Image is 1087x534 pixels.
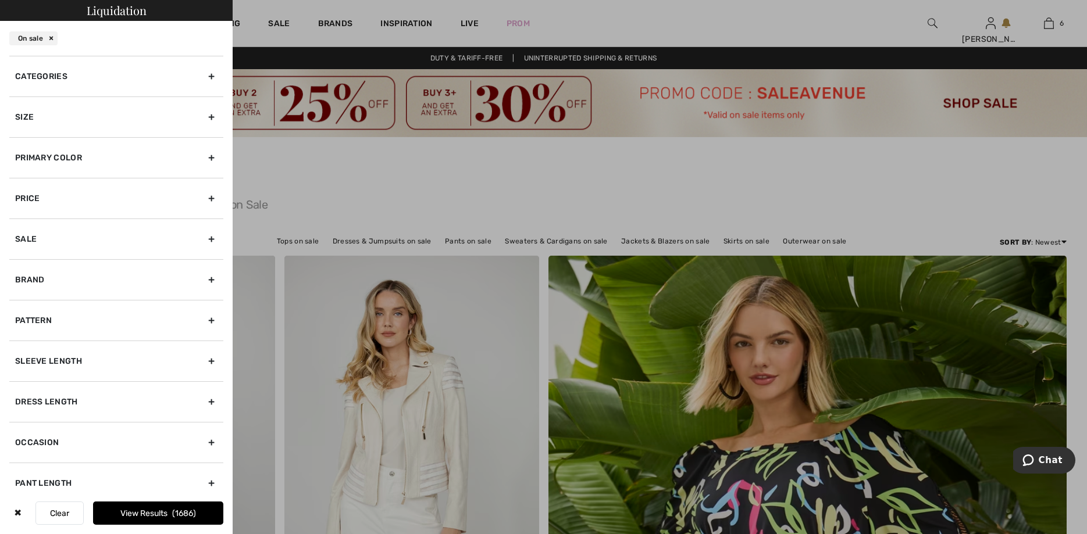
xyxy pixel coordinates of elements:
div: Price [9,178,223,218]
div: Occasion [9,422,223,463]
div: On sale [9,31,58,45]
div: ✖ [9,501,26,525]
button: Clear [35,501,84,525]
div: Size [9,96,223,137]
iframe: Opens a widget where you can chat to one of our agents [1013,447,1075,476]
div: Brand [9,259,223,300]
div: Categories [9,56,223,96]
span: 1686 [172,508,196,518]
div: Primary Color [9,137,223,178]
div: Sleeve length [9,341,223,381]
button: View Results1686 [93,501,223,525]
div: Pattern [9,300,223,341]
div: Dress Length [9,381,223,422]
div: Pant Length [9,463,223,503]
div: Sale [9,218,223,259]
